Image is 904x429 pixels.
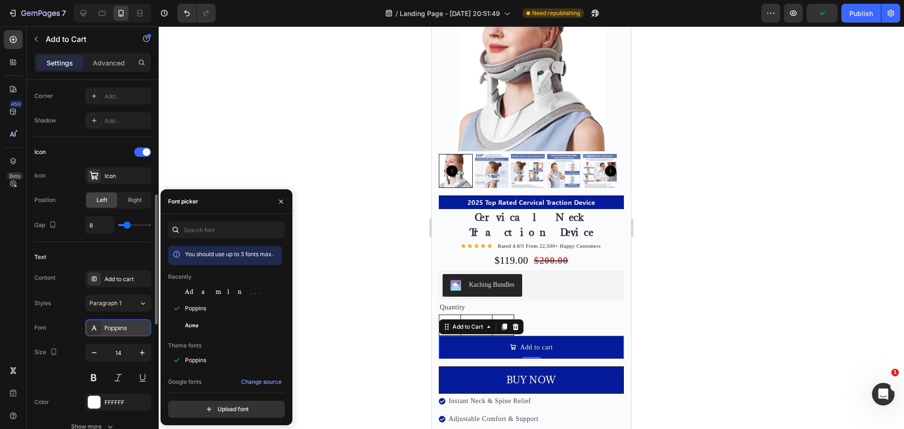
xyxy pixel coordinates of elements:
div: Icon [34,148,46,156]
div: Icon [34,171,46,180]
div: Beta [7,172,23,180]
div: Corner [34,92,53,100]
div: Shadow [34,116,56,125]
div: Position [34,196,56,204]
span: You should use up to 3 fonts max. [185,251,273,258]
p: Google fonts [168,378,202,386]
div: Color [34,398,49,406]
button: Upload font [168,401,285,418]
p: Settings [47,58,73,68]
div: Undo/Redo [178,4,216,23]
span: Paragraph 1 [89,299,121,308]
iframe: Intercom live chat [872,383,895,405]
p: Recently [168,273,192,281]
div: Add to cart [105,275,149,283]
input: Search font [168,221,285,238]
button: Paragraph 1 [85,295,151,312]
iframe: Design area [432,26,631,429]
span: Poppins [185,356,206,364]
div: Font [34,324,46,332]
span: Need republishing [532,9,580,17]
span: Adamina [185,287,263,296]
input: Auto [86,217,114,234]
div: Size [34,346,59,359]
div: Change source [241,378,282,386]
p: Add to Cart [46,33,126,45]
div: Upload font [204,405,249,414]
span: Left [97,196,107,204]
p: Theme fonts [168,341,202,350]
div: Content [34,274,56,282]
div: Text [34,253,46,261]
span: Right [128,196,142,204]
div: Font picker [168,197,198,206]
div: Poppins [105,324,149,332]
span: Acme [185,321,198,330]
span: Poppins [185,304,206,313]
div: Gap [34,219,58,232]
button: Publish [841,4,881,23]
p: 7 [62,8,66,19]
span: 1 [891,369,899,376]
div: Add... [105,92,149,101]
div: Publish [849,8,873,18]
div: Styles [34,299,51,308]
span: / [395,8,398,18]
div: Add... [105,117,149,125]
p: Advanced [93,58,125,68]
span: Landing Page - [DATE] 20:51:49 [400,8,500,18]
div: 450 [9,100,23,108]
button: Change source [241,376,282,388]
button: 7 [4,4,70,23]
div: FFFFFF [105,398,149,407]
div: Icon [105,172,149,180]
